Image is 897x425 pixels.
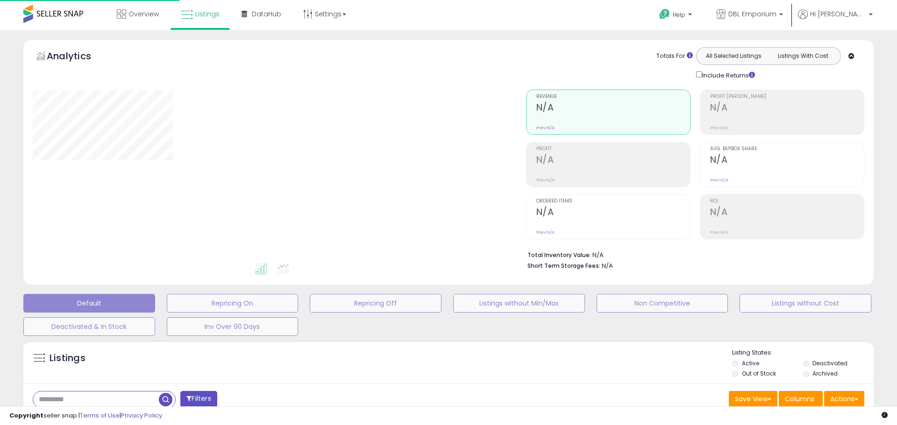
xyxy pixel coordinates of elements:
button: Non Competitive [597,294,728,313]
span: Avg. Buybox Share [710,146,864,152]
a: Help [652,1,701,30]
h2: N/A [536,154,690,167]
a: Hi [PERSON_NAME] [798,9,873,30]
span: N/A [602,261,613,270]
li: N/A [527,249,857,260]
span: Ordered Items [536,199,690,204]
span: Help [673,11,685,19]
h2: N/A [536,102,690,115]
h5: Analytics [47,49,109,65]
button: Repricing Off [310,294,441,313]
small: Prev: N/A [536,177,555,183]
span: Hi [PERSON_NAME] [810,9,866,19]
small: Prev: N/A [710,177,728,183]
strong: Copyright [9,411,43,420]
b: Short Term Storage Fees: [527,262,600,270]
button: Listings without Min/Max [453,294,585,313]
button: All Selected Listings [699,50,769,62]
h2: N/A [710,154,864,167]
span: Revenue [536,94,690,99]
i: Get Help [659,8,670,20]
button: Listings With Cost [768,50,838,62]
small: Prev: N/A [536,230,555,235]
button: Deactivated & In Stock [23,317,155,336]
small: Prev: N/A [710,230,728,235]
span: Profit [PERSON_NAME] [710,94,864,99]
h2: N/A [536,207,690,219]
div: seller snap | | [9,411,162,420]
button: Inv Over 90 Days [167,317,299,336]
b: Total Inventory Value: [527,251,591,259]
span: DataHub [252,9,281,19]
button: Default [23,294,155,313]
div: Include Returns [689,70,766,80]
span: DBL Emporium [728,9,776,19]
span: Profit [536,146,690,152]
small: Prev: N/A [710,125,728,131]
span: Listings [195,9,220,19]
small: Prev: N/A [536,125,555,131]
span: ROI [710,199,864,204]
button: Listings without Cost [740,294,871,313]
div: Totals For [656,52,693,61]
h2: N/A [710,207,864,219]
h2: N/A [710,102,864,115]
span: Overview [128,9,159,19]
button: Repricing On [167,294,299,313]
